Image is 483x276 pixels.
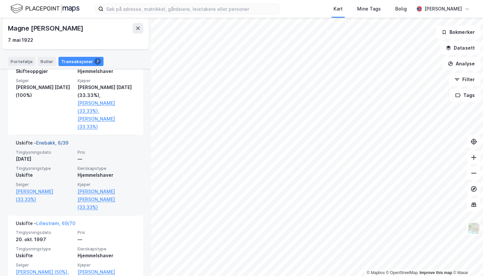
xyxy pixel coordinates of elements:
a: Lillestrøm, 69/70 [36,220,75,226]
div: Kart [333,5,343,13]
a: [PERSON_NAME] (33.33%) [16,188,74,203]
div: — [78,236,135,243]
button: Tags [450,89,480,102]
div: [DATE] [16,155,74,163]
div: Hjemmelshaver [78,171,135,179]
span: Tinglysningstype [16,246,74,252]
div: [PERSON_NAME] [DATE] (33.33%), [78,83,135,99]
div: Uskifte - [16,219,75,230]
div: Bolig [395,5,407,13]
a: [PERSON_NAME] (50%), [16,268,74,276]
div: [PERSON_NAME] [DATE] (100%) [16,83,74,99]
div: Portefølje [8,57,35,66]
a: [PERSON_NAME] [PERSON_NAME] (33.33%) [78,188,135,211]
span: Kjøper [78,262,135,268]
div: Mine Tags [357,5,381,13]
span: Selger [16,182,74,187]
div: 7. mai 1922 [8,36,33,44]
a: Mapbox [367,270,385,275]
a: [PERSON_NAME] (33.33%) [78,115,135,131]
a: OpenStreetMap [386,270,418,275]
button: Bokmerker [436,26,480,39]
div: Uskifte [16,252,74,260]
span: Tinglysningsdato [16,230,74,235]
img: Z [468,222,480,235]
div: Uskifte - [16,139,68,149]
div: Skifteoppgjør [16,67,74,75]
button: Datasett [440,41,480,55]
span: Pris [78,230,135,235]
div: Uskifte [16,171,74,179]
div: 20. okt. 1997 [16,236,74,243]
a: Enebakk, 6/39 [36,140,68,146]
span: Selger [16,78,74,83]
span: Tinglysningstype [16,166,74,171]
span: Tinglysningsdato [16,149,74,155]
div: Hjemmelshaver [78,252,135,260]
span: Kjøper [78,182,135,187]
span: Pris [78,149,135,155]
iframe: Chat Widget [450,244,483,276]
span: Eierskapstype [78,166,135,171]
div: [PERSON_NAME] [425,5,462,13]
span: Eierskapstype [78,246,135,252]
span: Kjøper [78,78,135,83]
div: Kontrollprogram for chat [450,244,483,276]
span: Selger [16,262,74,268]
a: Improve this map [420,270,452,275]
img: logo.f888ab2527a4732fd821a326f86c7f29.svg [11,3,80,14]
div: Transaksjoner [58,57,103,66]
div: 7 [94,58,101,65]
div: Magne [PERSON_NAME] [8,23,85,34]
button: Filter [449,73,480,86]
div: Roller [38,57,56,66]
div: — [78,155,135,163]
div: Hjemmelshaver [78,67,135,75]
button: Analyse [442,57,480,70]
input: Søk på adresse, matrikkel, gårdeiere, leietakere eller personer [103,4,279,14]
a: [PERSON_NAME] (33.33%), [78,99,135,115]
